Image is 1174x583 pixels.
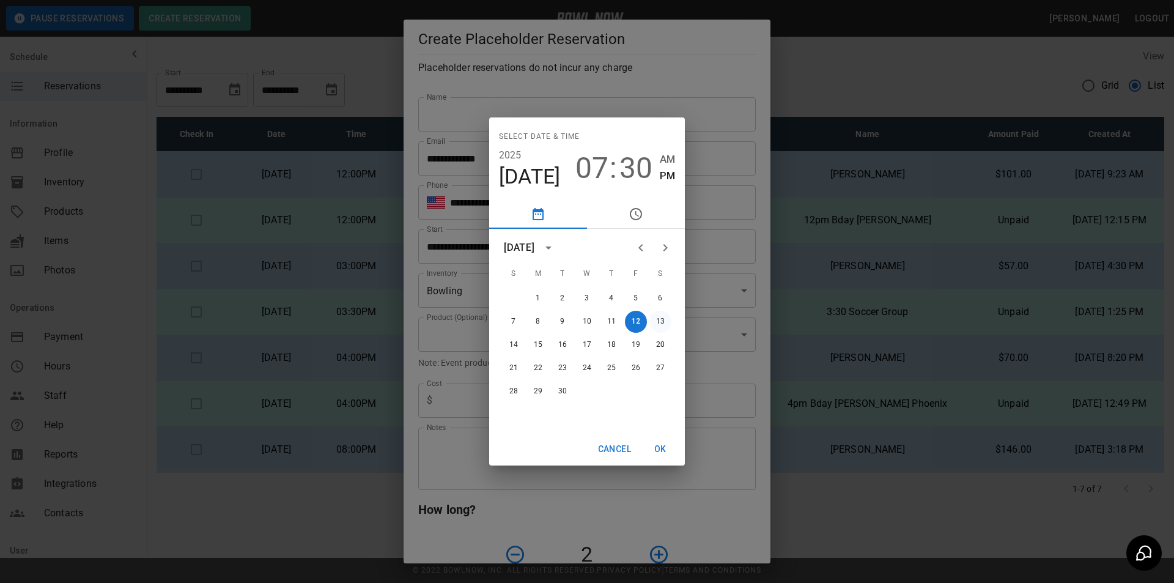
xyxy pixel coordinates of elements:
[538,237,559,258] button: calendar view is open, switch to year view
[625,288,647,310] button: 5
[527,262,549,286] span: Monday
[576,288,598,310] button: 3
[503,357,525,379] button: 21
[653,236,677,260] button: Next month
[552,357,574,379] button: 23
[527,357,549,379] button: 22
[610,151,617,185] span: :
[625,334,647,356] button: 19
[552,381,574,403] button: 30
[649,311,671,333] button: 13
[649,262,671,286] span: Saturday
[552,262,574,286] span: Tuesday
[649,288,671,310] button: 6
[576,334,598,356] button: 17
[527,288,549,310] button: 1
[625,311,647,333] button: 12
[552,311,574,333] button: 9
[527,381,549,403] button: 29
[552,288,574,310] button: 2
[552,334,574,356] button: 16
[629,236,653,260] button: Previous month
[619,151,652,185] button: 30
[600,262,622,286] span: Thursday
[575,151,608,185] button: 07
[641,438,680,461] button: OK
[593,438,636,461] button: Cancel
[576,357,598,379] button: 24
[576,262,598,286] span: Wednesday
[527,334,549,356] button: 15
[660,151,675,168] button: AM
[499,127,580,147] span: Select date & time
[499,147,522,164] button: 2025
[503,311,525,333] button: 7
[503,262,525,286] span: Sunday
[660,168,675,184] button: PM
[625,262,647,286] span: Friday
[600,288,622,310] button: 4
[504,240,534,255] div: [DATE]
[649,334,671,356] button: 20
[600,357,622,379] button: 25
[489,199,587,229] button: pick date
[499,164,561,190] button: [DATE]
[600,311,622,333] button: 11
[503,334,525,356] button: 14
[625,357,647,379] button: 26
[649,357,671,379] button: 27
[576,311,598,333] button: 10
[527,311,549,333] button: 8
[587,199,685,229] button: pick time
[600,334,622,356] button: 18
[503,381,525,403] button: 28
